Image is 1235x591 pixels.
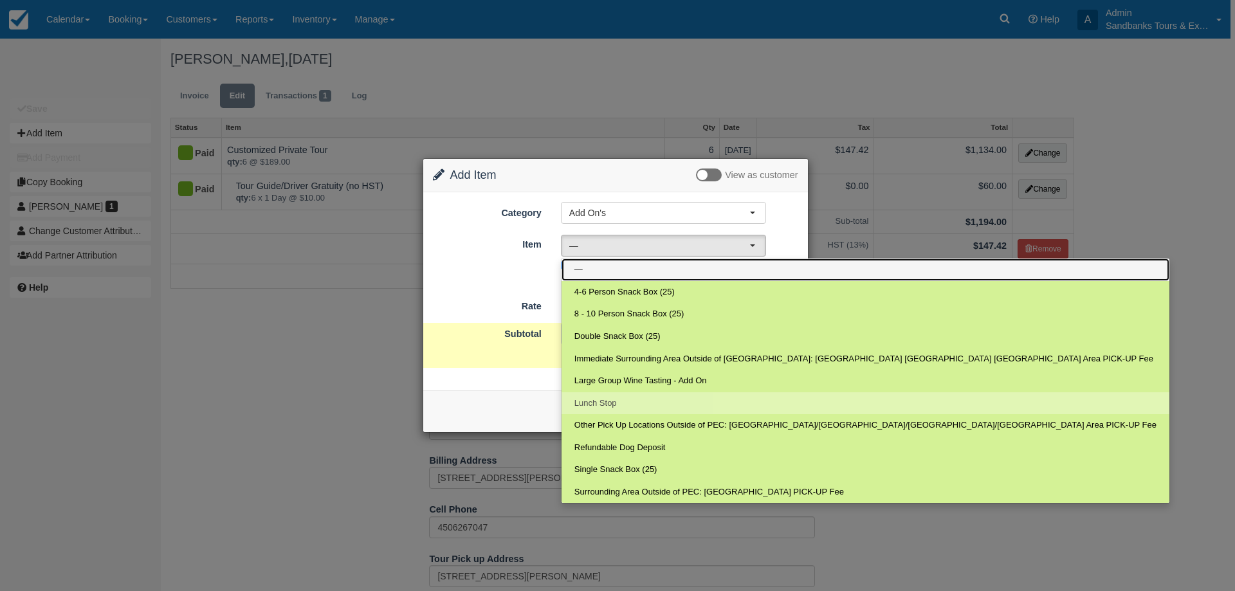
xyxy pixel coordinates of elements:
[569,206,749,219] span: Add On's
[574,397,617,410] span: Lunch Stop
[574,442,666,454] span: Refundable Dog Deposit
[574,331,661,343] span: Double Snack Box (25)
[574,286,675,298] span: 4-6 Person Snack Box (25)
[561,202,766,224] button: Add On's
[574,486,844,498] span: Surrounding Area Outside of PEC: [GEOGRAPHIC_DATA] PICK-UP Fee
[561,235,766,257] button: —
[574,464,657,476] span: Single Snack Box (25)
[569,239,749,252] span: —
[574,375,707,387] span: Large Group Wine Tasting - Add On
[574,264,583,276] span: —
[423,202,551,220] label: Category
[574,308,684,320] span: 8 - 10 Person Snack Box (25)
[725,170,798,181] span: View as customer
[450,168,497,181] span: Add Item
[423,295,551,313] label: Rate
[574,419,1157,432] span: Other Pick Up Locations Outside of PEC: [GEOGRAPHIC_DATA]/[GEOGRAPHIC_DATA]/[GEOGRAPHIC_DATA]/[GE...
[574,353,1153,365] span: Immediate Surrounding Area Outside of [GEOGRAPHIC_DATA]: [GEOGRAPHIC_DATA] [GEOGRAPHIC_DATA] [GEO...
[423,323,551,341] label: Subtotal
[423,233,551,251] label: Item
